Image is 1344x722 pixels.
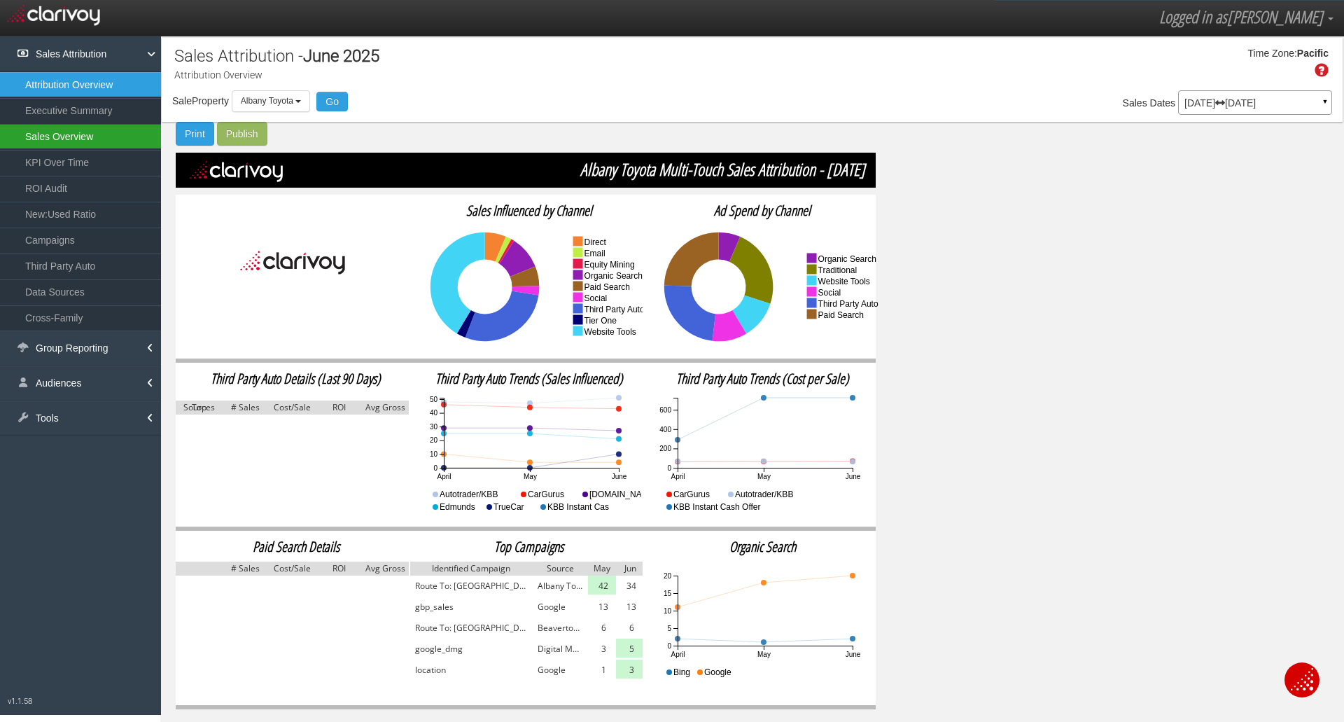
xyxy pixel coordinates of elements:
span: Sales [1123,97,1147,109]
button: Publish [217,122,267,146]
span: Sale [172,95,192,106]
button: Print [176,122,214,146]
text: social [584,293,608,303]
span: Albany Toyota [241,96,293,106]
div: Time Zone: [1243,47,1297,61]
span: 3 [629,663,634,677]
span: Logged in as [1159,5,1227,28]
text: paid search [584,282,630,292]
h2: Top Campaigns [412,539,645,555]
a: Logged in as[PERSON_NAME] [1149,1,1344,34]
p: [DATE] [DATE] [1184,98,1326,108]
span: Dates [1150,97,1176,109]
span: 2025 [343,46,379,66]
img: grey.png [223,401,269,415]
h2: Ad Spend by Channel [646,203,879,218]
text: 30 [430,423,438,431]
span: 3 [601,642,606,656]
text: organic search [818,254,876,264]
p: Attribution Overview [174,68,468,82]
img: grey.png [269,401,316,415]
text: 0 [667,642,671,650]
img: grey.png [316,562,363,576]
text: 40 [430,409,438,417]
text: website tools [584,327,636,337]
h1: Sales Attribution - [174,47,379,65]
a: ▼ [1319,94,1331,116]
text: April [671,651,685,658]
img: grey.png [176,401,223,415]
span: 34 [626,579,636,593]
text: 0 [667,464,671,472]
img: grey.png [316,401,363,415]
text: April [437,473,451,480]
text: 20 [430,436,438,444]
text: paid search [818,310,863,320]
td: Route To: Albany Toyota ‡ 5419264236 [409,576,532,597]
img: clarivoy logo [7,1,100,26]
text: traditional [818,265,857,275]
text: 20 [664,572,672,580]
text: 5 [667,625,671,632]
span: June [303,46,339,66]
text: 50 [430,396,438,403]
text: tier one [584,316,617,326]
text: direct [584,237,607,247]
text: CarGurus [528,490,564,499]
td: Albany Toyota Website Phone [532,576,588,597]
text: May [757,473,771,480]
span: 13 [626,600,636,614]
text: organic search [584,271,643,281]
td: Google [532,597,588,618]
text: May [757,651,771,658]
text: June [612,473,627,480]
img: light-green.png [588,576,616,595]
h2: Paid Search Details [179,539,412,555]
text: third party auto [584,305,645,314]
span: [PERSON_NAME] [1227,5,1323,28]
text: April [671,473,685,480]
text: 15 [664,590,672,597]
text: email [584,249,605,258]
text: Edmunds [440,502,475,512]
span: 5 [629,642,634,656]
text: equity mining [584,260,635,270]
span: organic search [729,537,796,556]
td: google_dmg [409,639,532,660]
img: grey.png [363,562,409,576]
text: June [845,651,860,658]
text: June [845,473,860,480]
img: grey.png [363,401,409,415]
span: 13 [598,600,608,614]
td: Beaverton Toyota Website Phone [532,618,588,639]
text: website tools [818,277,869,286]
img: grey.png [269,562,316,576]
text: CarGurus [673,490,710,499]
text: Google [704,667,731,677]
text: social [818,288,841,298]
text: KBB Instant Cash Offer [673,502,761,512]
text: 600 [659,406,671,414]
text: third party auto [818,299,878,309]
span: 1 [601,663,606,677]
span: Albany Toyota Multi-Touch Sales Attribution - [DATE] [165,158,865,181]
td: location [409,660,532,681]
h2: Sales Influenced by Channel [412,203,645,218]
img: grey.png [616,562,644,576]
span: 6 [629,621,634,635]
span: 42 [598,579,608,593]
text: 10 [664,607,672,615]
img: light-green.png [616,660,644,679]
text: TrueCar [493,502,524,512]
img: black.png [176,153,876,188]
button: Go [316,92,348,111]
text: Autotrader/KBB [440,490,498,499]
button: Albany Toyota [232,90,311,112]
text: 10 [430,450,438,458]
text: [DOMAIN_NAME] [589,490,657,499]
img: grey.png [176,562,223,576]
text: KBB Instant Cas [547,502,609,512]
img: light-green.png [616,639,644,658]
text: 0 [434,464,438,472]
img: Clarivoy_black_text.png [240,244,345,282]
